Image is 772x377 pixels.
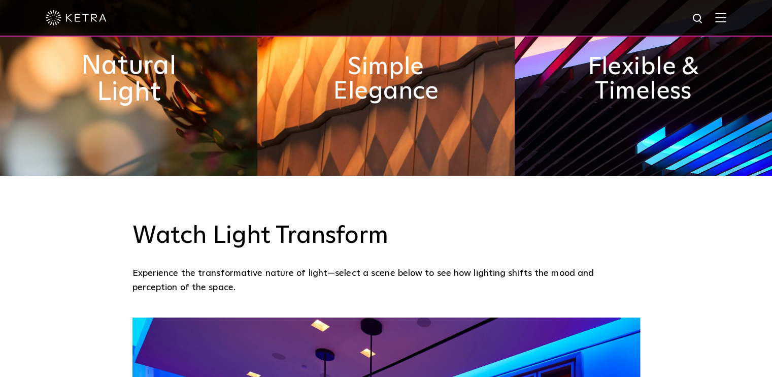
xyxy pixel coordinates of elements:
h2: Flexible & Timeless [579,55,708,104]
h3: Watch Light Transform [132,222,640,251]
p: Experience the transformative nature of light—select a scene below to see how lighting shifts the... [132,266,635,295]
h2: Simple Elegance [322,55,451,104]
img: ketra-logo-2019-white [46,10,107,25]
img: search icon [692,13,704,25]
img: Hamburger%20Nav.svg [715,13,726,22]
h2: Natural Light [58,53,198,106]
